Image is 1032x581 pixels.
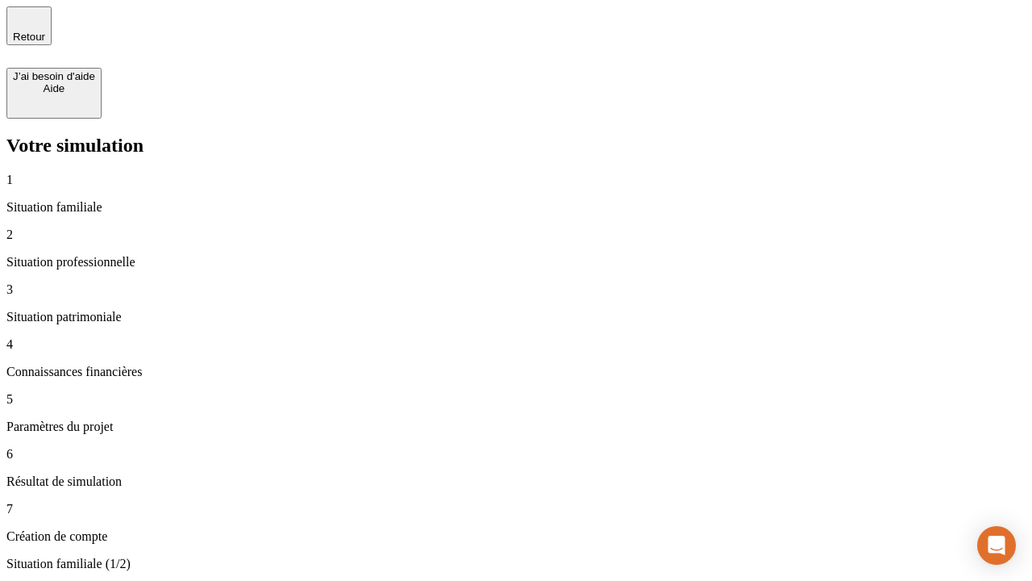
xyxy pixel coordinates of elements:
[6,420,1026,434] p: Paramètres du projet
[6,135,1026,157] h2: Votre simulation
[6,557,1026,571] p: Situation familiale (1/2)
[6,447,1026,462] p: 6
[6,529,1026,544] p: Création de compte
[6,474,1026,489] p: Résultat de simulation
[6,173,1026,187] p: 1
[6,200,1026,215] p: Situation familiale
[6,6,52,45] button: Retour
[6,365,1026,379] p: Connaissances financières
[977,526,1016,565] div: Open Intercom Messenger
[13,82,95,94] div: Aide
[6,310,1026,324] p: Situation patrimoniale
[6,392,1026,407] p: 5
[6,502,1026,516] p: 7
[6,228,1026,242] p: 2
[6,337,1026,352] p: 4
[6,68,102,119] button: J’ai besoin d'aideAide
[6,255,1026,270] p: Situation professionnelle
[6,282,1026,297] p: 3
[13,70,95,82] div: J’ai besoin d'aide
[13,31,45,43] span: Retour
